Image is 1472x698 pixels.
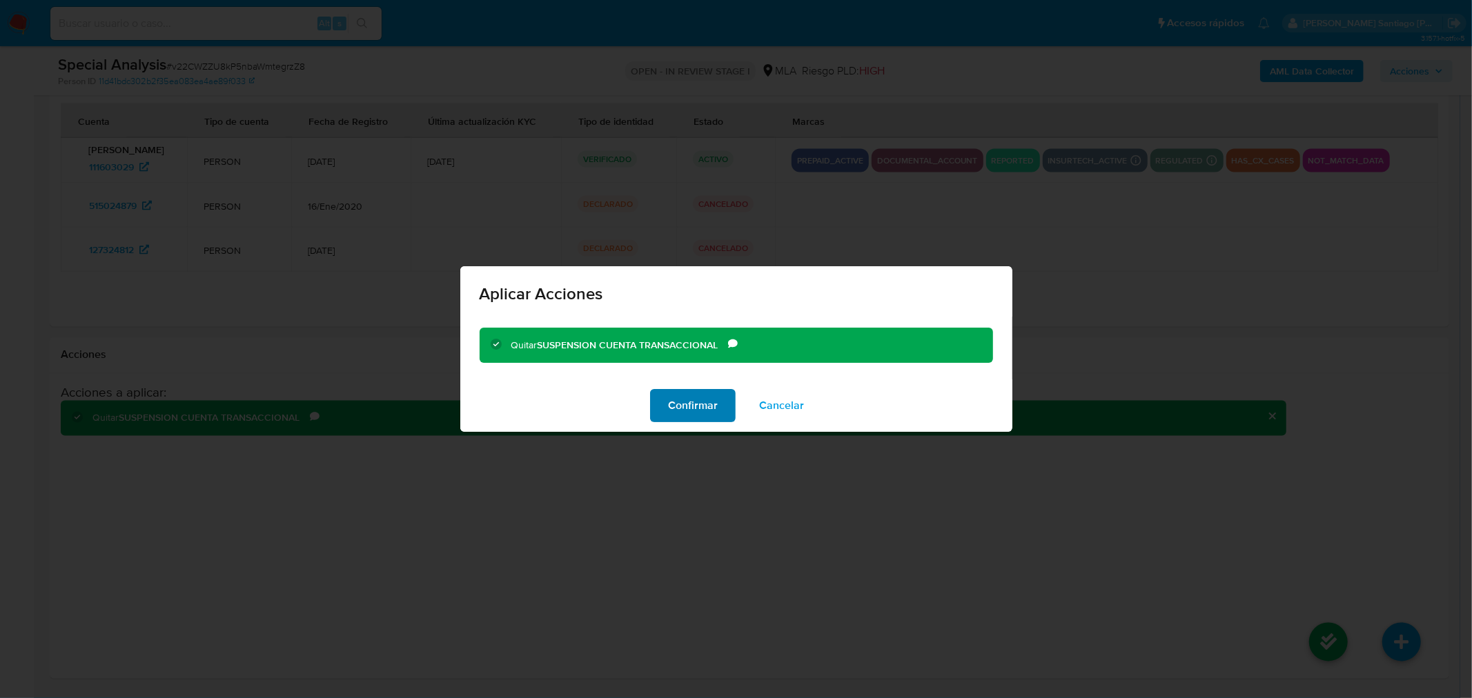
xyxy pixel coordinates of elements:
b: SUSPENSION CUENTA TRANSACCIONAL [537,338,718,352]
button: Confirmar [650,389,736,422]
span: Aplicar Acciones [480,286,993,302]
div: Quitar [511,339,728,352]
button: Cancelar [741,389,822,422]
span: Confirmar [668,390,718,421]
span: Cancelar [759,390,804,421]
